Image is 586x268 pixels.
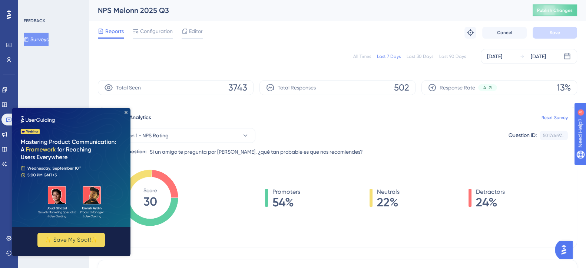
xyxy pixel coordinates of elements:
span: Si un amigo te pregunta por [PERSON_NAME], ¿qué tan probable es que nos recomiendes? [150,147,363,156]
div: [DATE] [487,52,502,61]
div: Close Preview [113,3,116,6]
span: Detractors [476,187,505,196]
button: Cancel [482,27,527,39]
button: ✨ Save My Spot!✨ [26,125,93,139]
span: Editor [189,27,203,36]
tspan: 30 [143,195,157,209]
span: 502 [394,82,409,94]
div: NPS Melonn 2025 Q3 [98,5,514,16]
a: Reset Survey [542,115,568,121]
div: Last 90 Days [439,53,466,59]
span: Total Seen [116,83,141,92]
button: Question 1 - NPS Rating [107,128,255,143]
span: Total Responses [278,83,316,92]
span: Need Help? [17,2,46,11]
tspan: Score [143,187,157,193]
span: 13% [557,82,571,94]
div: 5017de97... [543,133,565,138]
button: Surveys [24,33,49,46]
span: Reports [105,27,124,36]
span: Neutrals [377,187,400,196]
span: Response Rate [440,83,475,92]
div: FEEDBACK [24,18,45,24]
div: [DATE] [531,52,546,61]
span: 22% [377,196,400,208]
div: 3 [52,4,54,10]
button: Publish Changes [533,4,577,16]
div: Question ID: [509,131,537,140]
button: Save [533,27,577,39]
span: Publish Changes [537,7,573,13]
div: Last 30 Days [407,53,433,59]
span: 24% [476,196,505,208]
span: 3743 [228,82,247,94]
div: All Times [353,53,371,59]
span: Question 1 - NPS Rating [113,131,169,140]
div: Last 7 Days [377,53,401,59]
span: Configuration [140,27,173,36]
span: Cancel [497,30,512,36]
iframe: UserGuiding AI Assistant Launcher [555,239,577,261]
span: 4 [483,85,486,91]
span: 54% [272,196,300,208]
span: Save [550,30,560,36]
span: Promoters [272,187,300,196]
